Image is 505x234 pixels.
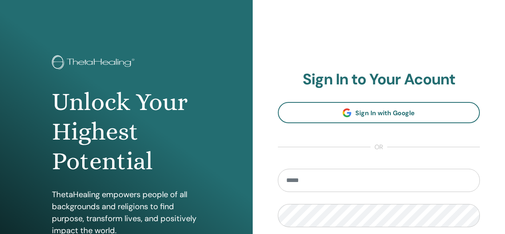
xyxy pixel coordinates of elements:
[278,102,480,123] a: Sign In with Google
[278,70,480,89] h2: Sign In to Your Acount
[370,142,387,152] span: or
[52,87,200,176] h1: Unlock Your Highest Potential
[355,109,415,117] span: Sign In with Google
